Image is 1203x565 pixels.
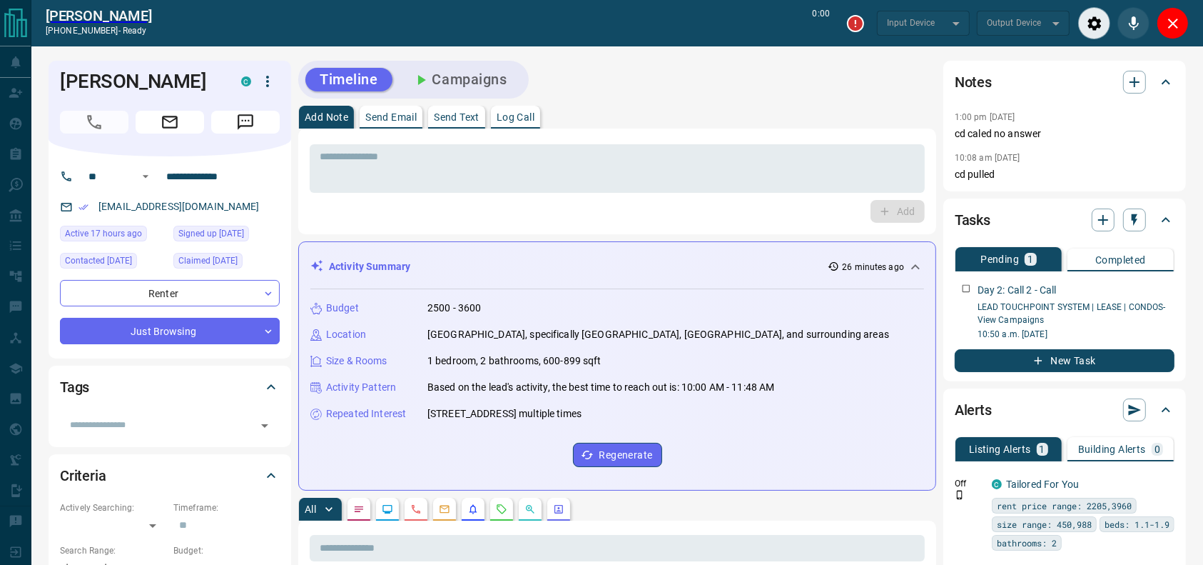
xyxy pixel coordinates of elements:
[427,406,582,421] p: [STREET_ADDRESS] multiple times
[60,226,166,246] div: Tue Aug 12 2025
[305,68,392,91] button: Timeline
[60,70,220,93] h1: [PERSON_NAME]
[211,111,280,134] span: Message
[123,26,147,36] span: ready
[329,259,410,274] p: Activity Summary
[955,65,1174,99] div: Notes
[978,302,1166,325] a: LEAD TOUCHPOINT SYSTEM | LEASE | CONDOS- View Campaigns
[46,7,152,24] a: [PERSON_NAME]
[365,112,417,122] p: Send Email
[136,111,204,134] span: Email
[326,380,396,395] p: Activity Pattern
[173,544,280,557] p: Budget:
[255,416,275,436] button: Open
[955,112,1015,122] p: 1:00 pm [DATE]
[326,354,387,369] p: Size & Rooms
[46,24,152,37] p: [PHONE_NUMBER] -
[955,167,1174,182] p: cd pulled
[955,153,1020,163] p: 10:08 am [DATE]
[997,499,1132,513] span: rent price range: 2205,3960
[65,254,132,268] span: Contacted [DATE]
[78,202,88,212] svg: Email Verified
[60,501,166,514] p: Actively Searching:
[955,393,1174,427] div: Alerts
[60,318,280,344] div: Just Browsing
[1117,7,1149,39] div: Mute
[997,517,1092,531] span: size range: 450,988
[955,349,1174,372] button: New Task
[978,283,1057,298] p: Day 2: Call 2 - Call
[1027,254,1033,264] p: 1
[398,68,522,91] button: Campaigns
[305,504,316,514] p: All
[1006,479,1079,490] a: Tailored For You
[427,354,601,369] p: 1 bedroom, 2 bathrooms, 600-899 sqft
[842,261,904,274] p: 26 minutes ago
[98,201,260,212] a: [EMAIL_ADDRESS][DOMAIN_NAME]
[427,301,481,316] p: 2500 - 3600
[326,406,406,421] p: Repeated Interest
[173,226,280,246] div: Tue Nov 24 2020
[434,112,479,122] p: Send Text
[382,504,393,515] svg: Lead Browsing Activity
[178,254,238,268] span: Claimed [DATE]
[173,253,280,273] div: Mon Aug 11 2025
[1040,444,1045,454] p: 1
[326,301,359,316] p: Budget
[65,226,142,241] span: Active 17 hours ago
[553,504,564,515] svg: Agent Actions
[1154,444,1160,454] p: 0
[60,464,106,487] h2: Criteria
[305,112,348,122] p: Add Note
[813,7,830,39] p: 0:00
[427,380,775,395] p: Based on the lead's activity, the best time to reach out is: 10:00 AM - 11:48 AM
[980,254,1019,264] p: Pending
[955,209,990,231] h2: Tasks
[1078,7,1110,39] div: Audio Settings
[978,328,1174,341] p: 10:50 a.m. [DATE]
[439,504,450,515] svg: Emails
[137,168,154,185] button: Open
[60,376,89,399] h2: Tags
[60,459,280,493] div: Criteria
[310,254,924,280] div: Activity Summary26 minutes ago
[955,477,983,490] p: Off
[1157,7,1189,39] div: Close
[326,327,366,342] p: Location
[60,280,280,306] div: Renter
[992,479,1002,489] div: condos.ca
[969,444,1031,454] p: Listing Alerts
[1078,444,1146,454] p: Building Alerts
[496,504,507,515] svg: Requests
[353,504,365,515] svg: Notes
[955,203,1174,237] div: Tasks
[60,370,280,404] div: Tags
[60,544,166,557] p: Search Range:
[955,490,965,500] svg: Push Notification Only
[524,504,536,515] svg: Opportunities
[241,76,251,86] div: condos.ca
[1105,517,1169,531] span: beds: 1.1-1.9
[410,504,422,515] svg: Calls
[955,399,992,421] h2: Alerts
[60,111,128,134] span: Call
[178,226,244,241] span: Signed up [DATE]
[573,443,662,467] button: Regenerate
[955,126,1174,141] p: cd caled no answer
[1095,255,1146,265] p: Completed
[497,112,534,122] p: Log Call
[955,71,992,94] h2: Notes
[997,536,1057,550] span: bathrooms: 2
[60,253,166,273] div: Mon Aug 11 2025
[467,504,479,515] svg: Listing Alerts
[427,327,889,342] p: [GEOGRAPHIC_DATA], specifically [GEOGRAPHIC_DATA], [GEOGRAPHIC_DATA], and surrounding areas
[173,501,280,514] p: Timeframe:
